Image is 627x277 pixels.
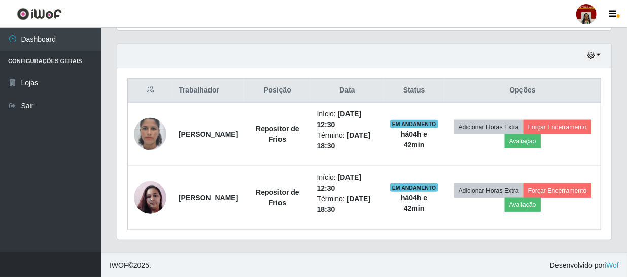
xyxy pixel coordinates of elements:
[401,130,427,149] strong: há 04 h e 42 min
[244,79,310,103] th: Posição
[172,79,244,103] th: Trabalhador
[317,110,362,129] time: [DATE] 12:30
[444,79,601,103] th: Opções
[256,125,299,143] strong: Repositor de Frios
[179,194,238,202] strong: [PERSON_NAME]
[110,261,128,269] span: IWOF
[384,79,444,103] th: Status
[505,134,541,148] button: Avaliação
[454,120,524,134] button: Adicionar Horas Extra
[454,183,524,198] button: Adicionar Horas Extra
[134,169,166,227] img: 1753797618565.jpeg
[17,8,62,20] img: CoreUI Logo
[550,260,619,271] span: Desenvolvido por
[256,188,299,207] strong: Repositor de Frios
[605,261,619,269] a: iWof
[390,120,438,128] span: EM ANDAMENTO
[134,105,166,163] img: 1749214406807.jpeg
[317,194,378,215] li: Término:
[524,120,591,134] button: Forçar Encerramento
[524,183,591,198] button: Forçar Encerramento
[179,130,238,138] strong: [PERSON_NAME]
[110,260,151,271] span: © 2025 .
[317,173,362,192] time: [DATE] 12:30
[317,172,378,194] li: Início:
[505,198,541,212] button: Avaliação
[401,194,427,212] strong: há 04 h e 42 min
[317,130,378,151] li: Término:
[311,79,384,103] th: Data
[317,109,378,130] li: Início:
[390,183,438,192] span: EM ANDAMENTO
